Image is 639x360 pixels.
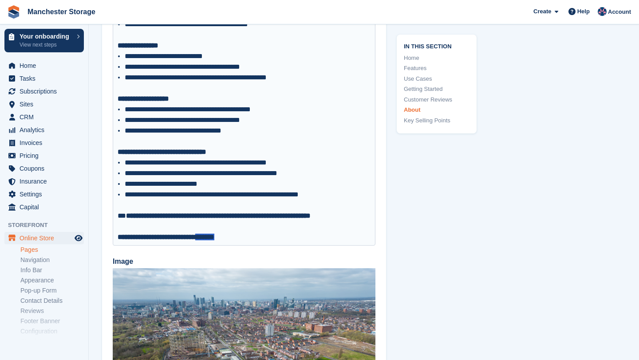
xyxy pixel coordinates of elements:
[20,59,73,72] span: Home
[20,337,84,346] a: Check-in
[20,286,84,295] a: Pop-up Form
[20,266,84,274] a: Info Bar
[20,175,73,188] span: Insurance
[533,7,551,16] span: Create
[577,7,590,16] span: Help
[7,5,20,19] img: stora-icon-8386f47178a22dfd0bd8f6a31ec36ba5ce8667c1dd55bd0f319d3a0aa187defe.svg
[20,246,84,254] a: Pages
[4,188,84,200] a: menu
[404,64,469,73] a: Features
[404,74,469,83] a: Use Cases
[20,72,73,85] span: Tasks
[404,85,469,94] a: Getting Started
[4,59,84,72] a: menu
[404,106,469,114] a: About
[113,256,375,267] label: Image
[4,149,84,162] a: menu
[20,111,73,123] span: CRM
[404,54,469,63] a: Home
[20,98,73,110] span: Sites
[608,8,631,16] span: Account
[4,98,84,110] a: menu
[4,232,84,244] a: menu
[20,307,84,315] a: Reviews
[404,116,469,125] a: Key Selling Points
[4,201,84,213] a: menu
[20,201,73,213] span: Capital
[73,233,84,243] a: Preview store
[20,162,73,175] span: Coupons
[20,276,84,285] a: Appearance
[20,41,72,49] p: View next steps
[20,297,84,305] a: Contact Details
[20,317,84,325] a: Footer Banner
[20,256,84,264] a: Navigation
[404,42,469,50] span: In this section
[20,33,72,39] p: Your onboarding
[24,4,99,19] a: Manchester Storage
[20,137,73,149] span: Invoices
[8,221,88,230] span: Storefront
[404,95,469,104] a: Customer Reviews
[20,188,73,200] span: Settings
[20,232,73,244] span: Online Store
[20,124,73,136] span: Analytics
[4,162,84,175] a: menu
[4,175,84,188] a: menu
[4,124,84,136] a: menu
[20,149,73,162] span: Pricing
[20,327,84,336] a: Configuration
[4,111,84,123] a: menu
[4,137,84,149] a: menu
[4,72,84,85] a: menu
[20,85,73,98] span: Subscriptions
[4,29,84,52] a: Your onboarding View next steps
[4,85,84,98] a: menu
